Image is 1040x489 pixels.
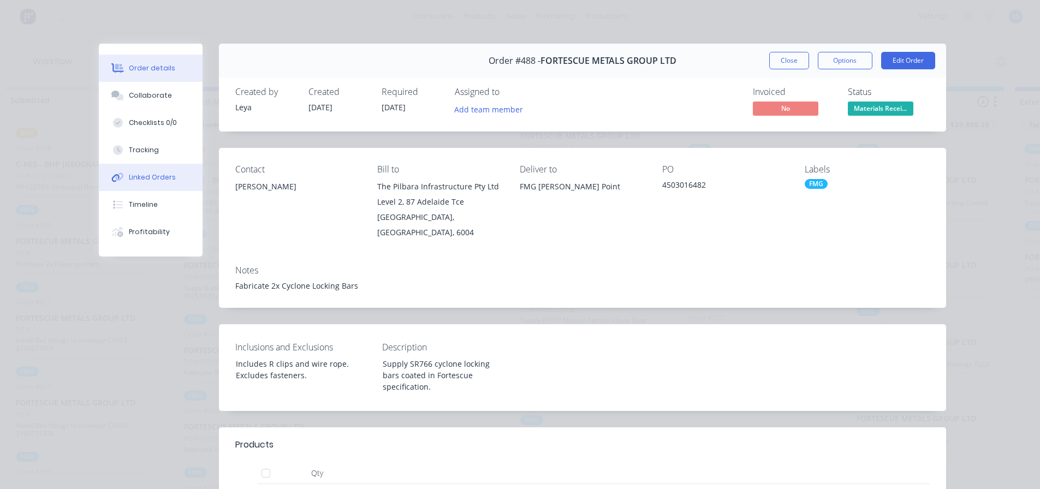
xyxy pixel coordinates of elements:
[99,136,203,164] button: Tracking
[382,341,519,354] label: Description
[881,52,935,69] button: Edit Order
[99,218,203,246] button: Profitability
[235,265,930,276] div: Notes
[382,87,442,97] div: Required
[129,91,172,100] div: Collaborate
[235,87,295,97] div: Created by
[129,118,177,128] div: Checklists 0/0
[377,164,502,175] div: Bill to
[99,109,203,136] button: Checklists 0/0
[377,179,502,240] div: The Pilbara Infrastructure Pty Ltd Level 2, 87 Adelaide Tce[GEOGRAPHIC_DATA], [GEOGRAPHIC_DATA], ...
[805,179,828,189] div: FMG
[753,102,818,115] span: No
[235,164,360,175] div: Contact
[848,87,930,97] div: Status
[227,356,364,383] div: Includes R clips and wire rope. Excludes fasteners.
[520,164,645,175] div: Deliver to
[308,87,369,97] div: Created
[540,56,676,66] span: FORTESCUE METALS GROUP LTD
[235,179,360,214] div: [PERSON_NAME]
[520,179,645,194] div: FMG [PERSON_NAME] Point
[308,102,332,112] span: [DATE]
[235,102,295,113] div: Leya
[520,179,645,214] div: FMG [PERSON_NAME] Point
[99,191,203,218] button: Timeline
[753,87,835,97] div: Invoiced
[99,55,203,82] button: Order details
[455,102,529,116] button: Add team member
[382,102,406,112] span: [DATE]
[805,164,930,175] div: Labels
[99,82,203,109] button: Collaborate
[99,164,203,191] button: Linked Orders
[129,63,175,73] div: Order details
[284,462,350,484] div: Qty
[235,280,930,291] div: Fabricate 2x Cyclone Locking Bars
[235,341,372,354] label: Inclusions and Exclusions
[662,179,787,194] div: 4503016482
[377,179,502,210] div: The Pilbara Infrastructure Pty Ltd Level 2, 87 Adelaide Tce
[129,200,158,210] div: Timeline
[662,164,787,175] div: PO
[374,356,510,395] div: Supply SR766 cyclone locking bars coated in Fortescue specification.
[129,227,170,237] div: Profitability
[848,102,913,115] span: Materials Recei...
[235,438,274,451] div: Products
[377,210,502,240] div: [GEOGRAPHIC_DATA], [GEOGRAPHIC_DATA], 6004
[129,145,159,155] div: Tracking
[848,102,913,118] button: Materials Recei...
[769,52,809,69] button: Close
[235,179,360,194] div: [PERSON_NAME]
[129,172,176,182] div: Linked Orders
[489,56,540,66] span: Order #488 -
[455,87,564,97] div: Assigned to
[818,52,872,69] button: Options
[448,102,528,116] button: Add team member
